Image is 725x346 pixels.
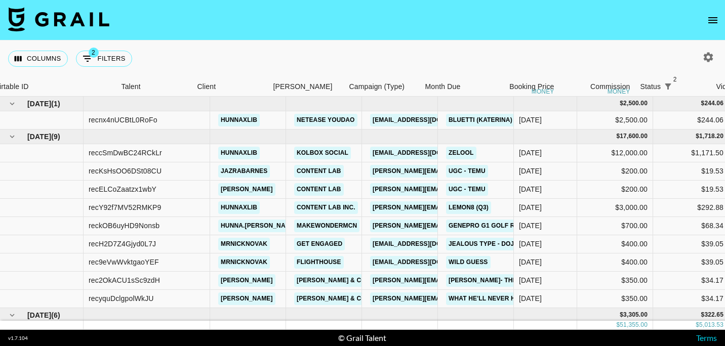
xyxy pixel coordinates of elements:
[623,99,648,108] div: 2,500.00
[51,310,60,320] span: ( 6 )
[519,184,542,194] div: Sep '25
[519,148,542,158] div: Sep '25
[89,148,162,158] div: reccSmDwBC24RCkLr
[590,77,630,97] div: Commission
[532,89,554,95] div: money
[89,202,161,212] div: recY92f7MV52RMKP9
[623,311,648,319] div: 3,305.00
[577,162,653,181] div: $200.00
[27,132,51,142] span: [DATE]
[509,77,554,97] div: Booking Price
[89,184,156,194] div: recELCoZaatzx1wbY
[51,132,60,142] span: ( 9 )
[27,99,51,109] span: [DATE]
[370,147,484,159] a: [EMAIL_ADDRESS][DOMAIN_NAME]
[294,183,344,196] a: Content Lab
[338,333,386,343] div: © Grail Talent
[294,165,344,178] a: Content Lab
[446,183,488,196] a: UGC - Temu
[89,257,159,267] div: rec9eVwWvktgaoYEF
[699,132,723,141] div: 1,718.20
[699,321,723,329] div: 5,013.53
[89,275,160,285] div: rec2OkACU1sSc9zdH
[89,166,162,176] div: recKsHsOO6DSt08CU
[5,129,19,144] button: hide children
[5,97,19,111] button: hide children
[608,89,630,95] div: money
[218,292,275,305] a: [PERSON_NAME]
[704,311,723,319] div: 322.65
[370,201,535,214] a: [PERSON_NAME][EMAIL_ADDRESS][DOMAIN_NAME]
[519,166,542,176] div: Sep '25
[577,253,653,272] div: $400.00
[89,239,156,249] div: recH2D7Z4Gjyd0L7J
[620,99,623,108] div: $
[218,274,275,287] a: [PERSON_NAME]
[696,132,699,141] div: $
[577,235,653,253] div: $400.00
[370,238,484,250] a: [EMAIL_ADDRESS][DOMAIN_NAME]
[577,290,653,308] div: $350.00
[420,77,484,97] div: Month Due
[8,7,109,31] img: Grail Talent
[446,201,491,214] a: Lemon8 (Q3)
[5,308,19,322] button: hide children
[370,292,587,305] a: [PERSON_NAME][EMAIL_ADDRESS][PERSON_NAME][DOMAIN_NAME]
[519,275,542,285] div: Sep '25
[519,221,542,231] div: Sep '25
[519,202,542,212] div: Sep '25
[675,79,689,94] button: Sort
[89,48,99,58] span: 2
[294,220,359,232] a: makewondermcn
[446,256,491,269] a: wild guess
[116,77,192,97] div: Talent
[344,77,420,97] div: Campaign (Type)
[294,201,358,214] a: Content Lab Inc.
[218,147,260,159] a: hunnaxlib
[620,321,648,329] div: 51,355.00
[519,115,542,125] div: Oct '25
[370,256,484,269] a: [EMAIL_ADDRESS][DOMAIN_NAME]
[76,51,132,67] button: Show filters
[294,292,382,305] a: [PERSON_NAME] & Co LLC
[635,77,711,97] div: Status
[218,256,270,269] a: mrnicknovak
[218,220,299,232] a: Hunna.[PERSON_NAME]
[197,77,216,97] div: Client
[425,77,461,97] div: Month Due
[519,293,542,304] div: Sep '25
[349,77,405,97] div: Campaign (Type)
[294,114,357,126] a: NetEase YouDao
[701,311,705,319] div: $
[8,51,68,67] button: Select columns
[446,114,515,126] a: Bluetti (Katerina)
[370,274,587,287] a: [PERSON_NAME][EMAIL_ADDRESS][PERSON_NAME][DOMAIN_NAME]
[519,257,542,267] div: Sep '25
[577,217,653,235] div: $700.00
[370,114,484,126] a: [EMAIL_ADDRESS][DOMAIN_NAME]
[616,132,620,141] div: $
[620,132,648,141] div: 17,600.00
[577,199,653,217] div: $3,000.00
[446,238,535,250] a: Jealous Type - Doja Cat
[218,183,275,196] a: [PERSON_NAME]
[218,238,270,250] a: mrnicknovak
[89,115,157,125] div: recnx4nUCBtL0RoFo
[218,114,260,126] a: hunnaxlib
[122,77,141,97] div: Talent
[446,147,476,159] a: Zelool
[696,321,699,329] div: $
[370,165,535,178] a: [PERSON_NAME][EMAIL_ADDRESS][DOMAIN_NAME]
[294,238,345,250] a: Get Engaged
[696,333,717,342] a: Terms
[446,165,488,178] a: UGC - Temu
[519,239,542,249] div: Sep '25
[192,77,268,97] div: Client
[370,183,535,196] a: [PERSON_NAME][EMAIL_ADDRESS][DOMAIN_NAME]
[218,201,260,214] a: hunnaxlib
[616,321,620,329] div: $
[446,292,584,305] a: What He'll Never Have [PERSON_NAME]
[446,220,558,232] a: GenePro G1 Golf Rangefinder
[446,274,659,287] a: [PERSON_NAME]- The Night the Lights Went Out in [US_STATE]
[370,220,535,232] a: [PERSON_NAME][EMAIL_ADDRESS][DOMAIN_NAME]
